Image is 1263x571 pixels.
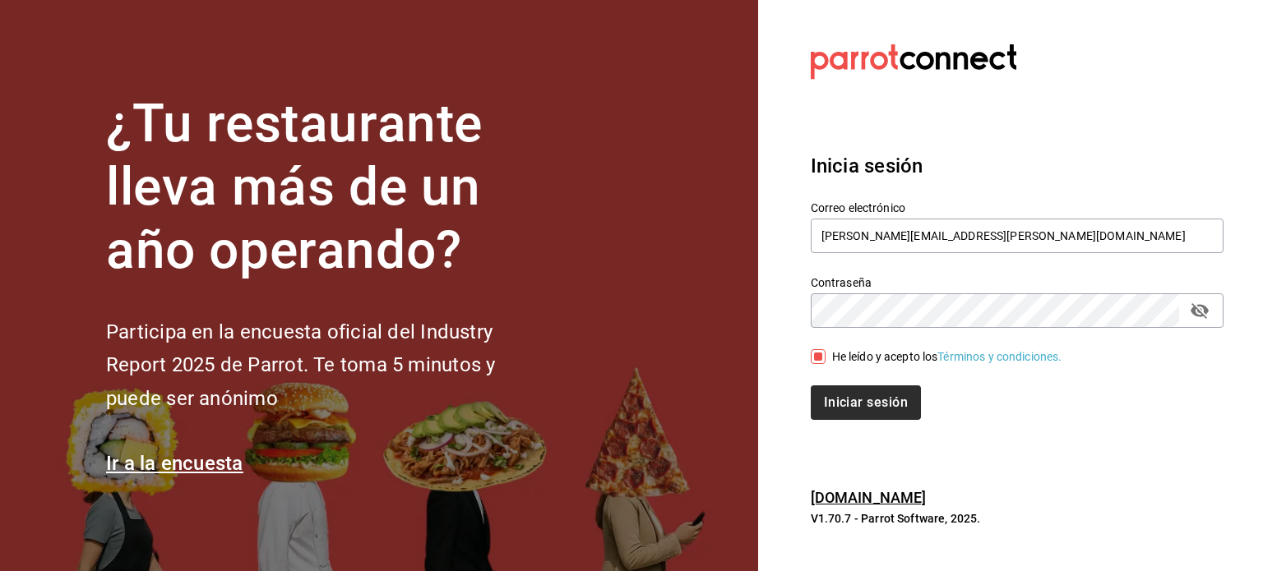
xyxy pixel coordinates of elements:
[811,151,1224,181] h3: Inicia sesión
[937,350,1062,363] a: Términos y condiciones.
[811,489,927,506] a: [DOMAIN_NAME]
[1186,297,1214,325] button: passwordField
[106,93,550,282] h1: ¿Tu restaurante lleva más de un año operando?
[811,277,1224,288] label: Contraseña
[811,385,921,420] button: Iniciar sesión
[106,315,550,416] h2: Participa en la encuesta oficial del Industry Report 2025 de Parrot. Te toma 5 minutos y puede se...
[832,348,1062,366] div: He leído y acepto los
[811,219,1224,253] input: Ingresa tu correo electrónico
[811,510,1224,527] p: V1.70.7 - Parrot Software, 2025.
[811,202,1224,214] label: Correo electrónico
[106,452,243,475] a: Ir a la encuesta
